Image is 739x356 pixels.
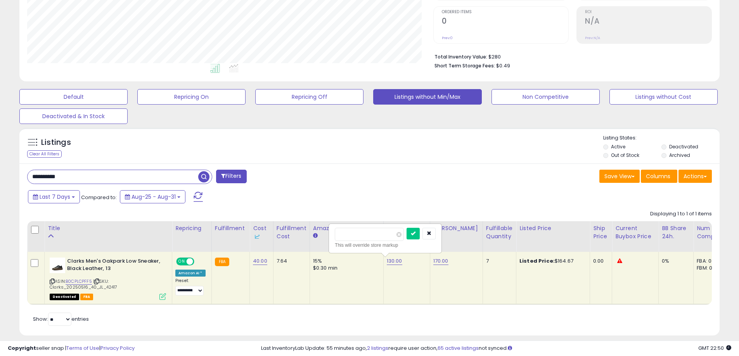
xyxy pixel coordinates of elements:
small: Prev: 0 [442,36,453,40]
button: Save View [599,170,640,183]
div: Fulfillable Quantity [486,224,513,241]
div: seller snap | | [8,345,135,352]
h2: 0 [442,17,568,27]
div: [PERSON_NAME] [433,224,479,241]
div: $164.67 [519,258,584,265]
h5: Listings [41,137,71,148]
span: Show: entries [33,315,89,323]
div: This will override store markup [335,241,436,249]
a: 65 active listings [438,344,479,352]
div: FBA: 0 [697,258,722,265]
div: Fulfillment Cost [277,224,306,241]
div: Some or all of the values in this column are provided from Inventory Lab. [433,232,479,241]
span: $0.49 [496,62,510,69]
a: 40.00 [253,257,267,265]
span: Compared to: [81,194,117,201]
span: Ordered Items [442,10,568,14]
div: Cost [253,224,270,241]
button: Non Competitive [492,89,600,105]
span: Aug-25 - Aug-31 [132,193,176,201]
div: Clear All Filters [27,150,62,158]
div: Fulfillment [215,224,246,232]
small: Amazon Fees. [313,232,318,239]
a: 2 listings [367,344,388,352]
div: ASIN: [50,258,166,299]
div: 15% [313,258,377,265]
h2: N/A [585,17,711,27]
a: B0CPLCPFF5 [66,278,92,285]
button: Columns [641,170,677,183]
div: $0.30 min [313,265,377,272]
a: Terms of Use [66,344,99,352]
button: Aug-25 - Aug-31 [120,190,185,203]
div: Some or all of the values in this column are provided from Inventory Lab. [253,232,270,241]
button: Repricing Off [255,89,363,105]
b: Total Inventory Value: [434,53,487,60]
a: 170.00 [433,257,448,265]
button: Actions [678,170,712,183]
span: ON [177,258,187,265]
span: Last 7 Days [40,193,70,201]
div: Listed Price [519,224,587,232]
button: Listings without Min/Max [373,89,481,105]
li: $280 [434,52,706,61]
div: 0% [662,258,687,265]
strong: Copyright [8,344,36,352]
p: Listing States: [603,134,720,142]
span: 2025-09-8 22:50 GMT [698,344,731,352]
button: Last 7 Days [28,190,80,203]
b: Short Term Storage Fees: [434,62,495,69]
span: All listings that are unavailable for purchase on Amazon for any reason other than out-of-stock [50,294,79,300]
div: Preset: [175,278,206,296]
span: | SKU: Clarks_20250516_40_JL_42417 [50,278,118,290]
div: BB Share 24h. [662,224,690,241]
label: Deactivated [669,143,698,150]
small: Prev: N/A [585,36,600,40]
button: Repricing On [137,89,246,105]
div: FBM: 0 [697,265,722,272]
a: 130.00 [387,257,402,265]
small: FBA [215,258,229,266]
button: Filters [216,170,246,183]
img: 319nqKEb8OL._SL40_.jpg [50,258,65,273]
a: Privacy Policy [100,344,135,352]
div: Amazon Fees [313,224,380,232]
span: ROI [585,10,711,14]
div: Title [48,224,169,232]
div: Ship Price [593,224,609,241]
button: Default [19,89,128,105]
span: OFF [193,258,206,265]
div: Last InventoryLab Update: 55 minutes ago, require user action, not synced. [261,345,731,352]
div: 7 [486,258,510,265]
div: Amazon AI * [175,270,206,277]
span: Columns [646,172,670,180]
button: Deactivated & In Stock [19,108,128,124]
label: Archived [669,152,690,158]
img: InventoryLab Logo [253,233,261,241]
label: Active [611,143,625,150]
span: FBA [80,294,93,300]
div: 7.64 [277,258,304,265]
b: Clarks Men's Oakpark Low Sneaker, Black Leather, 13 [67,258,161,274]
div: Repricing [175,224,208,232]
button: Listings without Cost [609,89,718,105]
div: Displaying 1 to 1 of 1 items [650,210,712,218]
div: 0.00 [593,258,606,265]
label: Out of Stock [611,152,639,158]
div: Current Buybox Price [615,224,655,241]
b: Listed Price: [519,257,555,265]
div: Num of Comp. [697,224,725,241]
